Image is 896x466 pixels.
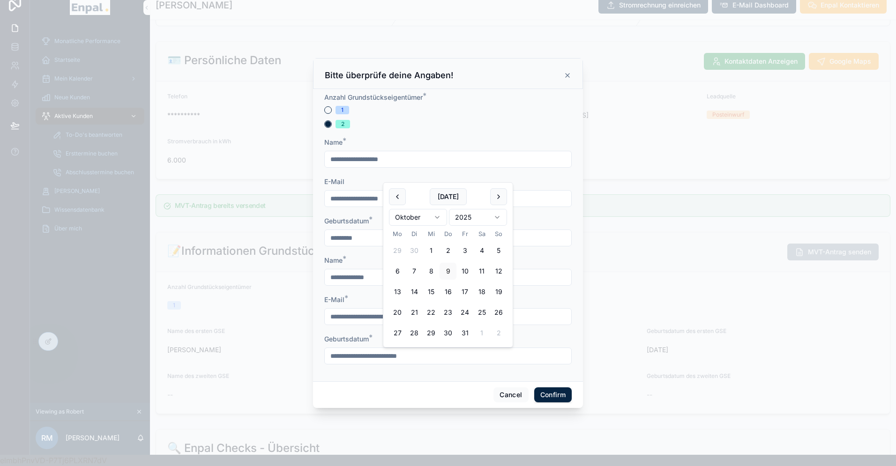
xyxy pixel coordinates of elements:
[423,283,440,300] button: Mittwoch, 15. Oktober 2025
[324,296,344,303] span: E-Mail
[430,188,467,205] button: [DATE]
[456,304,473,321] button: Freitag, 24. Oktober 2025
[440,242,456,259] button: Donnerstag, 2. Oktober 2025
[423,325,440,341] button: Mittwoch, 29. Oktober 2025
[406,304,423,321] button: Dienstag, 21. Oktober 2025
[490,242,507,259] button: Sonntag, 5. Oktober 2025
[473,242,490,259] button: Samstag, 4. Oktober 2025
[440,325,456,341] button: Donnerstag, 30. Oktober 2025
[534,387,572,402] button: Confirm
[473,263,490,280] button: Samstag, 11. Oktober 2025
[324,178,344,185] span: E-Mail
[473,229,490,238] th: Samstag
[406,242,423,259] button: Dienstag, 30. September 2025
[324,93,423,101] span: Anzahl Grundstückseigentümer
[456,242,473,259] button: Freitag, 3. Oktober 2025
[389,263,406,280] button: Montag, 6. Oktober 2025
[324,217,369,225] span: Geburtsdatum
[324,335,369,343] span: Geburtsdatum
[389,229,406,238] th: Montag
[456,283,473,300] button: Freitag, 17. Oktober 2025
[341,106,343,114] div: 1
[440,263,456,280] button: Today, Donnerstag, 9. Oktober 2025
[490,229,507,238] th: Sonntag
[389,283,406,300] button: Montag, 13. Oktober 2025
[440,283,456,300] button: Donnerstag, 16. Oktober 2025
[423,229,440,238] th: Mittwoch
[490,304,507,321] button: Sonntag, 26. Oktober 2025
[341,120,344,128] div: 2
[490,283,507,300] button: Sonntag, 19. Oktober 2025
[406,229,423,238] th: Dienstag
[473,304,490,321] button: Samstag, 25. Oktober 2025
[389,325,406,341] button: Montag, 27. Oktober 2025
[456,229,473,238] th: Freitag
[389,229,507,341] table: Oktober 2025
[406,325,423,341] button: Dienstag, 28. Oktober 2025
[490,325,507,341] button: Sonntag, 2. November 2025
[325,70,453,81] h3: Bitte überprüfe deine Angaben!
[406,283,423,300] button: Dienstag, 14. Oktober 2025
[440,304,456,321] button: Donnerstag, 23. Oktober 2025
[324,138,343,146] span: Name
[423,242,440,259] button: Mittwoch, 1. Oktober 2025
[490,263,507,280] button: Sonntag, 12. Oktober 2025
[389,304,406,321] button: Montag, 20. Oktober 2025
[473,283,490,300] button: Samstag, 18. Oktober 2025
[473,325,490,341] button: Samstag, 1. November 2025
[324,256,343,264] span: Name
[456,325,473,341] button: Freitag, 31. Oktober 2025
[423,263,440,280] button: Mittwoch, 8. Oktober 2025
[440,229,456,238] th: Donnerstag
[389,242,406,259] button: Montag, 29. September 2025
[406,263,423,280] button: Dienstag, 7. Oktober 2025
[456,263,473,280] button: Freitag, 10. Oktober 2025
[423,304,440,321] button: Mittwoch, 22. Oktober 2025
[493,387,528,402] button: Cancel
